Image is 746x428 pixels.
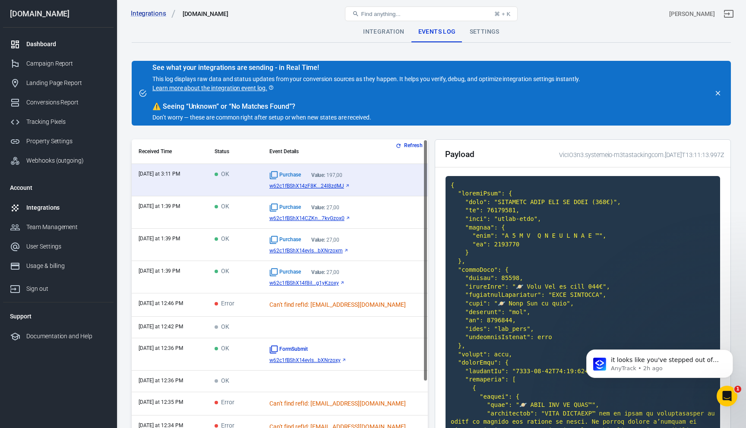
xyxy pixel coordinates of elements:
[717,386,737,406] iframe: Intercom live chat
[152,75,580,93] p: This log displays raw data and status updates from your conversion sources as they happen. It hel...
[269,268,301,277] span: Standard event name
[269,300,420,309] div: Can't find refId: [EMAIL_ADDRESS][DOMAIN_NAME]
[269,248,421,254] a: w62c1fBShX14evls...bXNrzoxm
[311,205,340,211] div: 27,00
[139,345,183,351] time: 2025-10-01T12:36:05+02:00
[139,378,183,384] time: 2025-10-01T12:36:04+02:00
[356,22,411,42] div: Integration
[3,10,114,18] div: [DOMAIN_NAME]
[215,171,229,178] span: OK
[26,242,107,251] div: User Settings
[3,54,114,73] a: Campaign Report
[26,59,107,68] div: Campaign Report
[26,261,107,271] div: Usage & billing
[712,87,724,99] button: close
[269,357,341,363] span: w62c1fBShX14evlspGHNS8bXNrzoxy
[215,345,229,352] span: OK
[311,237,326,243] strong: Value:
[215,399,234,406] span: Error
[269,399,420,408] div: Can't find refId: [EMAIL_ADDRESS][DOMAIN_NAME]
[152,102,161,110] span: warning
[26,203,107,212] div: Integrations
[3,256,114,276] a: Usage & billing
[26,40,107,49] div: Dashboard
[311,205,326,211] strong: Value:
[556,151,724,160] div: VicIO3n3.systemeio-m3tastackingcom.[DATE]T13:11:13.997Z
[3,306,114,327] li: Support
[573,331,746,405] iframe: Intercom notifications message
[26,137,107,146] div: Property Settings
[669,9,715,19] div: Account id: VicIO3n3
[183,9,228,18] div: Systeme.io
[345,6,518,21] button: Find anything...⌘ + K
[132,139,208,164] th: Received Time
[269,183,421,189] a: w62c1fBShX14zF8K...24l8zdMJ
[269,345,308,354] span: Standard event name
[26,223,107,232] div: Team Management
[262,139,428,164] th: Event Details
[411,22,463,42] div: Events Log
[269,215,345,221] span: w62c1fBShX14CZKn96RT5P7kvGzox0
[269,171,301,179] span: Standard event name
[215,203,229,211] span: OK
[152,63,580,72] div: See what your integrations are sending - in Real Time!
[3,198,114,217] a: Integrations
[152,113,580,122] p: Don’t worry — these are common right after setup or when new states are received.
[311,269,326,275] strong: Value:
[494,11,510,17] div: ⌘ + K
[26,156,107,165] div: Webhooks (outgoing)
[139,300,183,306] time: 2025-10-01T12:46:11+02:00
[269,236,301,244] span: Standard event name
[139,268,180,274] time: 2025-10-01T13:39:08+02:00
[139,399,183,405] time: 2025-10-01T12:35:53+02:00
[3,112,114,132] a: Tracking Pixels
[269,203,301,212] span: Standard event name
[152,84,274,93] a: Learn more about the integration event log.
[3,93,114,112] a: Conversions Report
[131,9,176,18] a: Integrations
[269,280,339,286] span: w62c1fBShX14f8iIGuTwL8g1yKzoxy
[311,172,326,178] strong: Value:
[26,332,107,341] div: Documentation and Help
[269,183,344,189] span: w62c1fBShX14zF8KvE8Ogn24l8zdMJ
[3,151,114,170] a: Webhooks (outgoing)
[26,98,107,107] div: Conversions Report
[152,102,580,111] div: Seeing “Unknown” or “No Matches Found”?
[215,300,234,308] span: Error
[3,35,114,54] a: Dashboard
[3,73,114,93] a: Landing Page Report
[361,11,400,17] span: Find anything...
[139,171,180,177] time: 2025-10-01T15:11:13+02:00
[311,172,343,178] div: 197,00
[3,276,114,299] a: Sign out
[269,248,343,254] span: w62c1fBShX14evlspGHNS8bXNrzoxm
[269,357,421,363] a: w62c1fBShX14evls...bXNrzoxy
[139,203,180,209] time: 2025-10-01T13:39:35+02:00
[3,177,114,198] li: Account
[311,237,340,243] div: 27,00
[269,280,421,286] a: w62c1fBShX14f8iI...g1yKzoxy
[311,269,340,275] div: 27,00
[394,141,426,150] button: Refresh
[734,386,741,393] span: 1
[26,117,107,126] div: Tracking Pixels
[215,268,229,275] span: OK
[139,324,183,330] time: 2025-10-01T12:42:53+02:00
[208,139,262,164] th: Status
[26,284,107,293] div: Sign out
[215,324,229,331] span: OK
[3,132,114,151] a: Property Settings
[3,237,114,256] a: User Settings
[139,236,180,242] time: 2025-10-01T13:39:29+02:00
[26,79,107,88] div: Landing Page Report
[215,236,229,243] span: OK
[215,378,229,385] span: OK
[463,22,506,42] div: Settings
[718,3,739,24] a: Sign out
[3,217,114,237] a: Team Management
[269,215,421,221] a: w62c1fBShX14CZKn...7kvGzox0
